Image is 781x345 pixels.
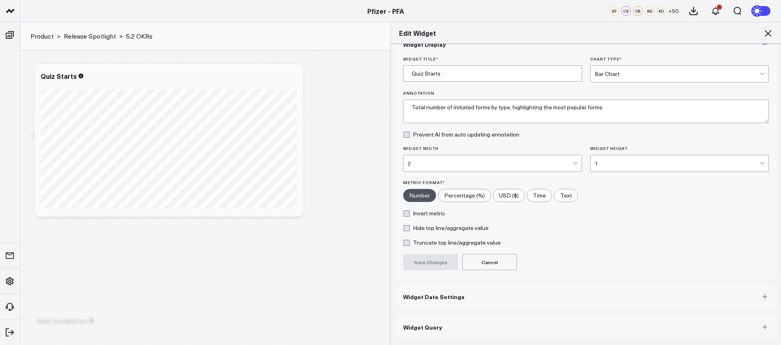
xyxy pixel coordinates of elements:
[403,100,769,123] textarea: Total number of initiated forms by type, highlighting the most popular forms.
[590,146,769,151] label: Widget Height
[367,7,404,15] a: Pfizer - PFA
[621,6,631,16] div: CS
[462,254,517,270] button: Cancel
[395,32,777,56] button: Widget Display
[403,225,489,231] label: Hide top line/aggregate value
[668,6,678,16] button: +50
[403,146,582,151] label: Widget Width
[403,293,465,300] span: Widget Date Settings
[399,28,773,37] h2: Edit Widget
[403,131,519,138] label: Prevent AI from auto updating annotation
[595,71,760,77] div: Bar Chart
[395,315,777,339] button: Widget Query
[717,4,722,10] div: 3
[609,6,619,16] div: SF
[527,189,552,202] label: Time
[403,189,436,202] label: Number
[633,6,643,16] div: CB
[403,41,446,48] span: Widget Display
[657,6,666,16] div: KD
[403,180,769,185] label: Metric Format*
[403,324,442,330] span: Widget Query
[403,65,582,82] input: Enter your widget title
[403,91,769,95] label: Annotation
[408,160,573,167] div: 2
[403,56,582,61] label: Widget Title *
[403,254,458,270] button: Save Changes
[403,239,501,246] label: Truncate top line/aggregate value
[668,8,678,14] span: + 50
[590,56,769,61] label: Chart Type *
[645,6,654,16] div: KG
[395,284,777,309] button: Widget Date Settings
[493,189,525,202] label: USD ($)
[595,160,760,167] div: 1
[438,189,491,202] label: Percentage (%)
[403,210,445,217] label: Invert metric
[554,189,578,202] label: Text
